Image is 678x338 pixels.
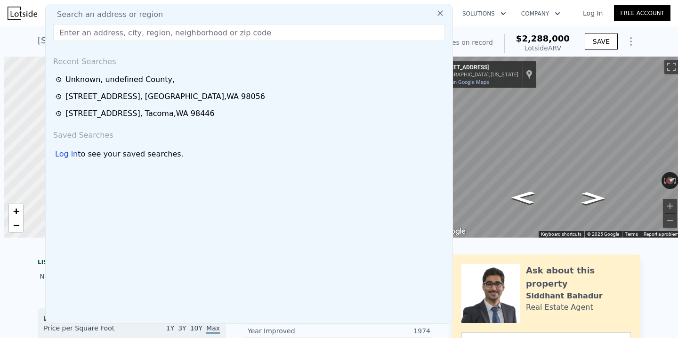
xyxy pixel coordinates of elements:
[514,5,568,22] button: Company
[38,268,226,285] div: No sales history record for this property.
[526,290,603,302] div: Siddhant Bahadur
[587,231,619,237] span: © 2025 Google
[572,189,615,207] path: Go Southwest, 185th Ave NE
[65,108,215,119] div: [STREET_ADDRESS] , Tacoma , WA 98446
[65,91,265,102] div: [STREET_ADDRESS] , [GEOGRAPHIC_DATA] , WA 98056
[339,326,430,336] div: 1974
[516,33,570,43] span: $2,288,000
[49,122,449,145] div: Saved Searches
[614,5,670,21] a: Free Account
[44,314,220,323] div: Houses Median Sale
[621,32,640,51] button: Show Options
[438,72,518,78] div: [GEOGRAPHIC_DATA], [US_STATE]
[8,7,37,20] img: Lotside
[526,264,631,290] div: Ask about this property
[625,231,638,237] a: Terms (opens in new tab)
[516,43,570,53] div: Lotside ARV
[13,205,19,217] span: +
[166,324,174,332] span: 1Y
[585,33,618,50] button: SAVE
[438,79,489,85] a: View on Google Maps
[78,148,183,160] span: to see your saved searches.
[541,231,581,238] button: Keyboard shortcuts
[455,5,514,22] button: Solutions
[501,189,545,207] path: Go Northeast, 185th Ave NE
[178,324,186,332] span: 3Y
[65,74,175,85] div: Unknown , undefined County ,
[13,219,19,231] span: −
[53,24,445,41] input: Enter an address, city, region, neighborhood or zip code
[49,9,163,20] span: Search an address or region
[662,172,667,189] button: Rotate counterclockwise
[38,258,226,268] div: LISTING & SALE HISTORY
[55,74,446,85] a: Unknown, undefined County,
[663,214,677,228] button: Zoom out
[9,204,23,218] a: Zoom in
[38,34,212,47] div: [STREET_ADDRESS] , Bellevue , WA 98008
[248,326,339,336] div: Year Improved
[526,302,593,313] div: Real Estate Agent
[572,8,614,18] a: Log In
[206,324,220,334] span: Max
[190,324,202,332] span: 10Y
[438,64,518,72] div: [STREET_ADDRESS]
[526,69,533,80] a: Show location on map
[55,148,78,160] div: Log in
[9,218,23,232] a: Zoom out
[55,108,446,119] a: [STREET_ADDRESS], Tacoma,WA 98446
[49,49,449,71] div: Recent Searches
[663,199,677,213] button: Zoom in
[55,91,446,102] a: [STREET_ADDRESS], [GEOGRAPHIC_DATA],WA 98056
